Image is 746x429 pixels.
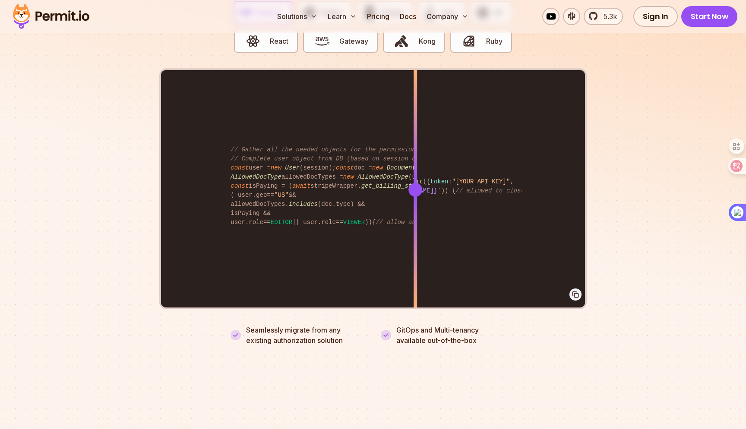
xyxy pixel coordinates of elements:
button: Company [423,8,472,25]
span: User [285,164,300,171]
span: token [430,178,448,185]
span: Ruby [486,36,503,46]
span: const [231,182,249,189]
span: type [336,201,351,208]
span: Document [387,164,416,171]
span: Gateway [339,36,368,46]
button: Learn [324,8,360,25]
a: Start Now [681,6,738,27]
span: "[YOUR_API_KEY]" [452,178,510,185]
span: AllowedDocType [357,173,408,180]
a: 5.3k [584,8,623,25]
img: Gateway [315,34,329,48]
span: EDITOR [271,219,292,226]
button: Solutions [274,8,321,25]
span: // allowed to close issue [455,187,546,194]
code: user = (session); doc = ( , , session. ); allowedDocTypes = (user. ); isPaying = ( stripeWrapper.... [224,138,521,234]
span: "US" [274,192,289,198]
a: Pricing [364,8,393,25]
span: new [271,164,281,171]
span: const [231,164,249,171]
span: VIEWER [343,219,365,226]
span: role [321,219,336,226]
a: Docs [396,8,420,25]
span: React [270,36,288,46]
span: AllowedDocType [231,173,281,180]
p: GitOps and Multi-tenancy available out-of-the-box [396,325,479,346]
span: 5.3k [598,11,617,22]
a: Sign In [633,6,678,27]
img: Permit logo [9,2,93,31]
span: // Gather all the needed objects for the permission check [231,146,437,153]
span: role [249,219,263,226]
span: const [336,164,354,171]
span: // Complete user object from DB (based on session object, only 3 DB queries...) [231,155,517,162]
span: get_billing_status [361,182,427,189]
span: Kong [419,36,436,46]
span: includes [289,201,318,208]
span: await [292,182,310,189]
img: Kong [394,34,409,48]
p: Seamlessly migrate from any existing authorization solution [246,325,365,346]
span: new [372,164,383,171]
span: // allow access [376,219,430,226]
img: Ruby [462,34,476,48]
span: new [343,173,354,180]
img: React [246,34,260,48]
span: geo [256,192,267,198]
